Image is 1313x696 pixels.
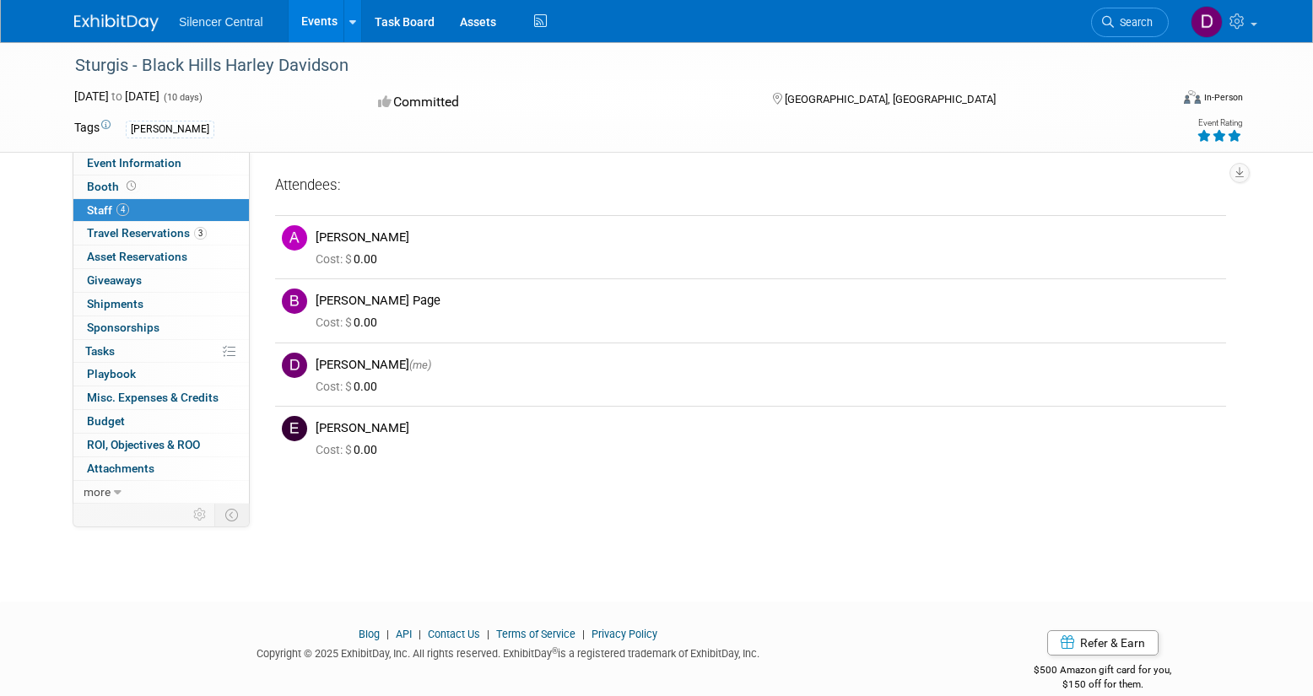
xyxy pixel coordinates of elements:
[73,434,249,456] a: ROI, Objectives & ROO
[785,93,996,105] span: [GEOGRAPHIC_DATA], [GEOGRAPHIC_DATA]
[109,89,125,103] span: to
[194,227,207,240] span: 3
[967,652,1240,691] div: $500 Amazon gift card for you,
[74,89,159,103] span: [DATE] [DATE]
[282,225,307,251] img: A.jpg
[162,92,203,103] span: (10 days)
[1069,88,1243,113] div: Event Format
[73,481,249,504] a: more
[73,175,249,198] a: Booth
[373,88,746,117] div: Committed
[316,252,354,266] span: Cost: $
[282,289,307,314] img: B.jpg
[73,293,249,316] a: Shipments
[316,443,354,456] span: Cost: $
[1203,91,1243,104] div: In-Person
[126,121,214,138] div: [PERSON_NAME]
[552,646,558,656] sup: ®
[73,457,249,480] a: Attachments
[84,485,111,499] span: more
[1047,630,1159,656] a: Refer & Earn
[316,420,1219,436] div: [PERSON_NAME]
[496,628,575,640] a: Terms of Service
[73,245,249,268] a: Asset Reservations
[359,628,380,640] a: Blog
[73,269,249,292] a: Giveaways
[316,252,384,266] span: 0.00
[73,152,249,175] a: Event Information
[282,416,307,441] img: E.jpg
[116,203,129,216] span: 4
[73,316,249,339] a: Sponsorships
[1114,16,1153,29] span: Search
[74,14,159,31] img: ExhibitDay
[87,391,219,404] span: Misc. Expenses & Credits
[69,51,1143,81] div: Sturgis - Black Hills Harley Davidson
[414,628,425,640] span: |
[186,504,215,526] td: Personalize Event Tab Strip
[578,628,589,640] span: |
[275,175,1226,197] div: Attendees:
[87,321,159,334] span: Sponsorships
[87,203,129,217] span: Staff
[179,15,263,29] span: Silencer Central
[592,628,657,640] a: Privacy Policy
[316,229,1219,245] div: [PERSON_NAME]
[73,386,249,409] a: Misc. Expenses & Credits
[73,222,249,245] a: Travel Reservations3
[316,357,1219,373] div: [PERSON_NAME]
[74,642,942,661] div: Copyright © 2025 ExhibitDay, Inc. All rights reserved. ExhibitDay is a registered trademark of Ex...
[87,414,125,428] span: Budget
[316,316,384,329] span: 0.00
[282,353,307,378] img: D.jpg
[87,156,181,170] span: Event Information
[123,180,139,192] span: Booth not reserved yet
[409,359,431,371] span: (me)
[87,297,143,310] span: Shipments
[428,628,480,640] a: Contact Us
[316,380,354,393] span: Cost: $
[967,677,1240,692] div: $150 off for them.
[1197,119,1242,127] div: Event Rating
[1191,6,1223,38] img: Dean Woods
[87,461,154,475] span: Attachments
[87,180,139,193] span: Booth
[483,628,494,640] span: |
[87,367,136,380] span: Playbook
[215,504,250,526] td: Toggle Event Tabs
[87,226,207,240] span: Travel Reservations
[85,344,115,358] span: Tasks
[87,273,142,287] span: Giveaways
[316,380,384,393] span: 0.00
[73,363,249,386] a: Playbook
[396,628,412,640] a: API
[87,250,187,263] span: Asset Reservations
[74,119,111,138] td: Tags
[73,199,249,222] a: Staff4
[316,293,1219,309] div: [PERSON_NAME] Page
[1184,90,1201,104] img: Format-Inperson.png
[73,340,249,363] a: Tasks
[87,438,200,451] span: ROI, Objectives & ROO
[73,410,249,433] a: Budget
[1091,8,1169,37] a: Search
[382,628,393,640] span: |
[316,443,384,456] span: 0.00
[316,316,354,329] span: Cost: $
